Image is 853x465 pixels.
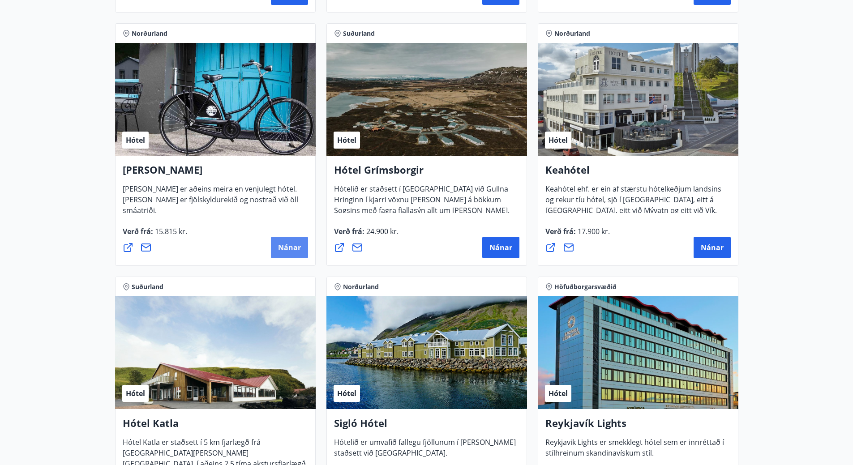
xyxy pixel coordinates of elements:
[545,226,610,243] span: Verð frá :
[482,237,519,258] button: Nánar
[334,437,516,465] span: Hótelið er umvafið fallegu fjöllunum í [PERSON_NAME] staðsett við [GEOGRAPHIC_DATA].
[489,243,512,252] span: Nánar
[334,416,519,437] h4: Sigló Hótel
[334,226,399,243] span: Verð frá :
[334,163,519,183] h4: Hótel Grímsborgir
[123,416,308,437] h4: Hótel Katla
[126,388,145,398] span: Hótel
[545,437,724,465] span: Reykjavik Lights er smekklegt hótel sem er innréttað í stílhreinum skandinavískum stíl.
[337,135,356,145] span: Hótel
[123,226,187,243] span: Verð frá :
[126,135,145,145] span: Hótel
[545,163,731,183] h4: Keahótel
[549,388,568,398] span: Hótel
[271,237,308,258] button: Nánar
[576,226,610,236] span: 17.900 kr.
[701,243,724,252] span: Nánar
[554,282,617,291] span: Höfuðborgarsvæðið
[545,184,721,244] span: Keahótel ehf. er ein af stærstu hótelkeðjum landsins og rekur tíu hótel, sjö í [GEOGRAPHIC_DATA],...
[337,388,356,398] span: Hótel
[343,29,375,38] span: Suðurland
[123,184,298,222] span: [PERSON_NAME] er aðeins meira en venjulegt hótel. [PERSON_NAME] er fjölskyldurekið og nostrað við...
[132,29,167,38] span: Norðurland
[549,135,568,145] span: Hótel
[278,243,301,252] span: Nánar
[343,282,379,291] span: Norðurland
[123,163,308,183] h4: [PERSON_NAME]
[554,29,590,38] span: Norðurland
[694,237,731,258] button: Nánar
[364,226,399,236] span: 24.900 kr.
[132,282,163,291] span: Suðurland
[334,184,510,244] span: Hótelið er staðsett í [GEOGRAPHIC_DATA] við Gullna Hringinn í kjarri vöxnu [PERSON_NAME] á bökkum...
[153,226,187,236] span: 15.815 kr.
[545,416,731,437] h4: Reykjavík Lights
